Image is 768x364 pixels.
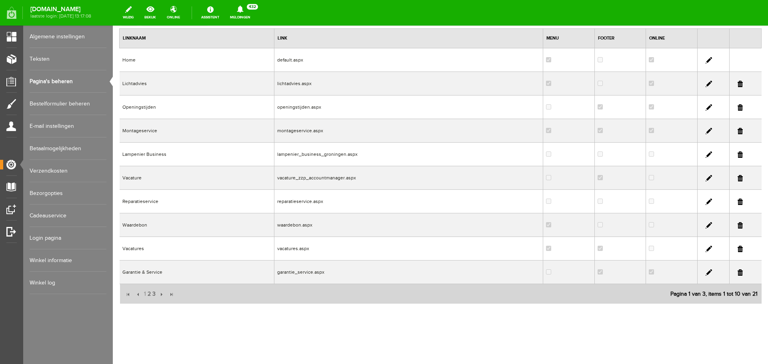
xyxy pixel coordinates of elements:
[554,261,649,276] div: Pagina 1 van 3, items 1 tot 10 van 21
[7,3,162,23] th: Linknaam
[162,23,430,46] td: default.aspx
[30,26,106,48] a: Algemene instellingen
[162,93,430,117] td: montageservice.aspx
[7,141,162,164] td: Vacature
[162,211,430,235] td: vacatures.aspx
[533,3,584,23] th: Online
[7,188,162,211] td: Waardebon
[162,164,430,188] td: reparatieservice.aspx
[430,3,482,23] th: Menu
[30,48,106,70] a: Teksten
[30,205,106,227] a: Cadeauservice
[30,137,106,160] a: Betaalmogelijkheden
[30,93,106,115] a: Bestelformulier beheren
[118,4,138,22] a: wijzig
[30,249,106,272] a: Winkel informatie
[30,7,91,12] strong: [DOMAIN_NAME]
[482,3,533,23] th: Footer
[30,160,106,182] a: Verzendkosten
[7,23,162,46] td: Home
[7,117,162,141] td: Lampenier Business
[162,46,430,70] td: lichtadvies.aspx
[30,14,91,18] span: laatste login: [DATE] 13:17:08
[30,115,106,137] a: E-mail instellingen
[7,164,162,188] td: Reparatieservice
[30,182,106,205] a: Bezorgopties
[162,70,430,93] td: openingstijden.aspx
[225,4,255,22] a: Meldingen432
[30,272,106,294] a: Winkel log
[196,4,224,22] a: Assistent
[162,188,430,211] td: waardebon.aspx
[44,265,52,273] input: Volgende pagina
[7,235,162,259] td: Garantie & Service
[30,261,34,276] a: 1
[140,4,161,22] a: bekijk
[34,261,39,276] a: 2
[7,211,162,235] td: Vacatures
[22,265,30,273] input: Vorige pagina
[162,235,430,259] td: garantie_service.aspx
[30,227,106,249] a: Login pagina
[7,46,162,70] td: Lichtadvies
[11,265,20,273] input: Eerste pagina
[7,70,162,93] td: Openingstijden
[162,4,185,22] a: online
[39,261,44,276] a: 3
[30,70,106,93] a: Pagina's beheren
[7,93,162,117] td: Montageservice
[54,265,63,273] input: Laatste pagina
[162,141,430,164] td: vacature_zzp_accountmanager.aspx
[247,4,258,10] span: 432
[162,3,430,23] th: Link
[162,117,430,141] td: lampenier_business_groningen.aspx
